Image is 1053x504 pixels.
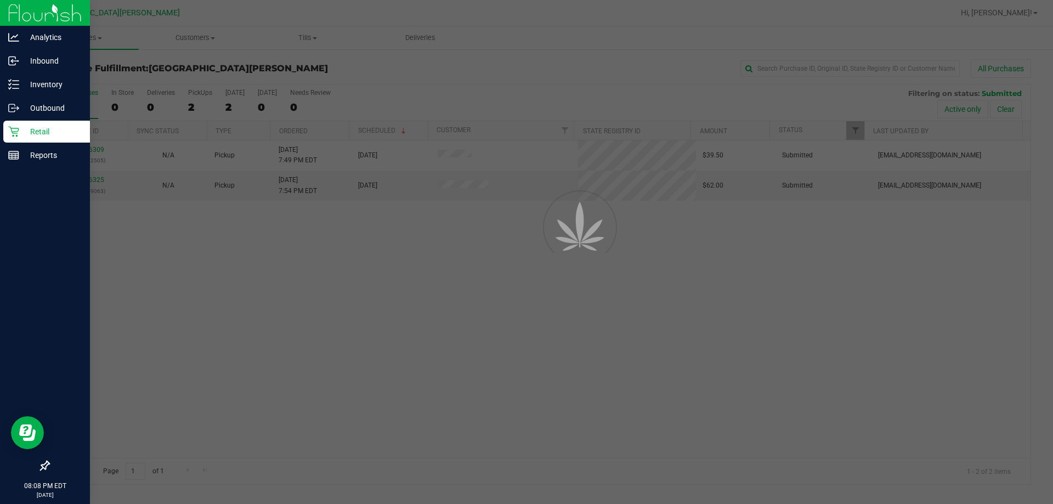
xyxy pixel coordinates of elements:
[19,78,85,91] p: Inventory
[11,416,44,449] iframe: Resource center
[8,55,19,66] inline-svg: Inbound
[19,31,85,44] p: Analytics
[8,79,19,90] inline-svg: Inventory
[8,103,19,114] inline-svg: Outbound
[8,150,19,161] inline-svg: Reports
[19,101,85,115] p: Outbound
[19,54,85,67] p: Inbound
[19,149,85,162] p: Reports
[8,126,19,137] inline-svg: Retail
[5,491,85,499] p: [DATE]
[8,32,19,43] inline-svg: Analytics
[5,481,85,491] p: 08:08 PM EDT
[19,125,85,138] p: Retail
